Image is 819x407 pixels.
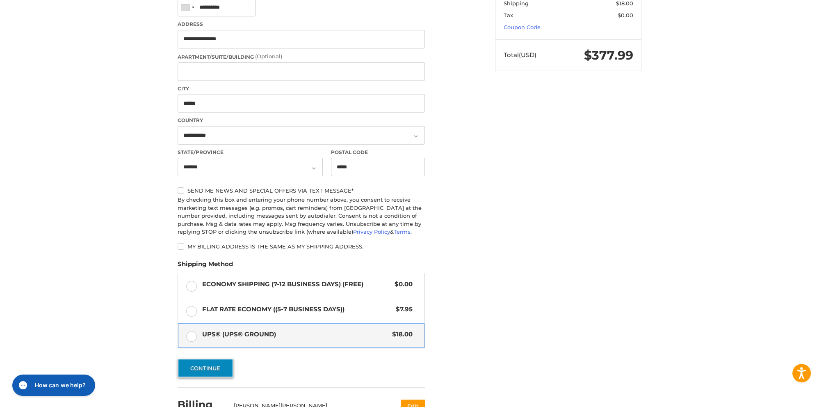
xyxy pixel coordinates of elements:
[178,21,425,28] label: Address
[178,85,425,92] label: City
[618,12,633,18] span: $0.00
[394,228,411,235] a: Terms
[178,149,323,156] label: State/Province
[178,117,425,124] label: Country
[504,51,536,59] span: Total (USD)
[388,330,413,339] span: $18.00
[178,359,233,377] button: Continue
[202,280,391,289] span: Economy Shipping (7-12 Business Days) (Free)
[202,330,388,339] span: UPS® (UPS® Ground)
[178,187,425,194] label: Send me news and special offers via text message*
[178,196,425,236] div: By checking this box and entering your phone number above, you consent to receive marketing text ...
[390,280,413,289] span: $0.00
[392,305,413,314] span: $7.95
[504,12,513,18] span: Tax
[178,260,233,273] legend: Shipping Method
[255,53,282,60] small: (Optional)
[353,228,390,235] a: Privacy Policy
[504,24,541,30] a: Coupon Code
[202,305,392,314] span: Flat Rate Economy ((5-7 Business Days))
[178,243,425,250] label: My billing address is the same as my shipping address.
[178,53,425,61] label: Apartment/Suite/Building
[331,149,425,156] label: Postal Code
[584,48,633,63] span: $377.99
[8,372,97,399] iframe: Gorgias live chat messenger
